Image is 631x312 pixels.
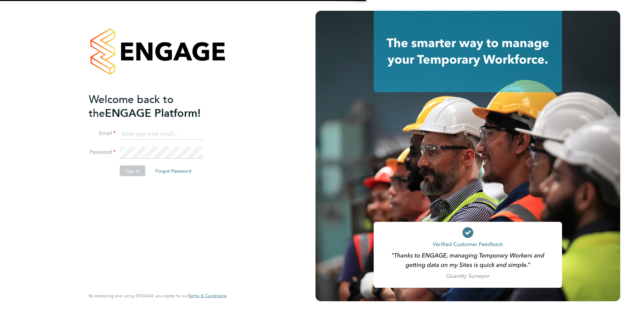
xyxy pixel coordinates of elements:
a: Terms & Conditions [188,293,227,299]
button: Forgot Password [150,166,197,176]
span: Welcome back to the [89,93,174,119]
label: Email [89,130,116,137]
label: Password [89,149,116,156]
input: Enter your work email... [120,128,203,140]
h2: ENGAGE Platform! [89,92,220,120]
button: Sign In [120,166,145,176]
span: By accessing and using ENGAGE you agree to our [89,293,227,299]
